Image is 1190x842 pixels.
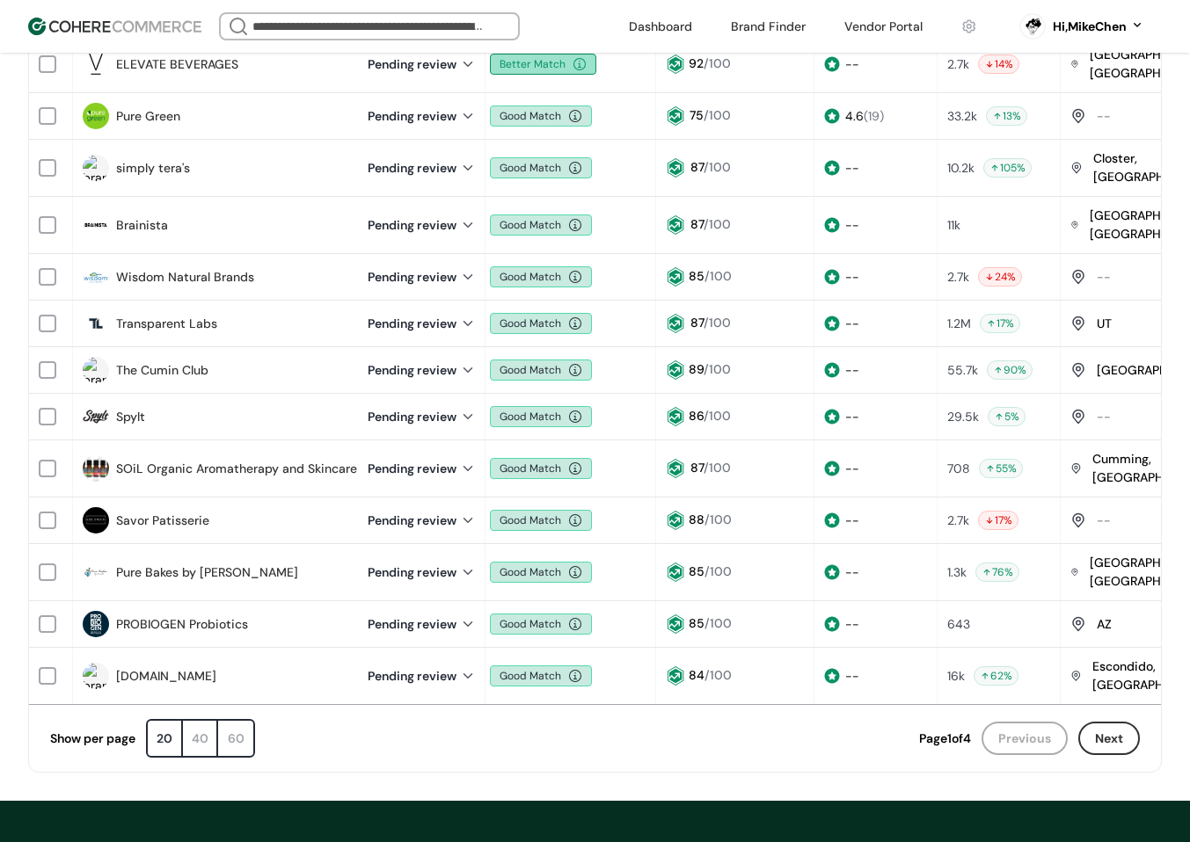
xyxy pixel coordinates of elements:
[705,615,732,631] span: /100
[947,55,969,74] div: 2.7k
[368,216,476,235] div: Pending review
[490,313,592,334] div: Good Match
[116,159,190,178] a: simply tera's
[368,159,476,178] div: Pending review
[845,362,859,378] span: --
[690,107,704,123] span: 75
[368,55,476,74] div: Pending review
[690,460,704,475] span: 87
[705,268,732,284] span: /100
[116,408,145,426] a: Spylt
[116,216,168,235] a: Brainista
[116,107,180,126] a: Pure Green
[995,512,1012,528] span: 17 %
[1097,615,1112,634] div: AZ
[690,159,704,175] span: 87
[490,105,592,127] div: Good Match
[1097,315,1112,333] div: UT
[490,406,592,427] div: Good Match
[490,214,592,236] div: Good Match
[689,268,705,284] span: 85
[947,159,975,178] div: 10.2k
[83,403,109,430] img: brand logo
[947,563,967,582] div: 1.3k
[845,108,864,124] span: 4.6
[368,361,476,380] div: Pending review
[704,107,731,123] span: /100
[116,268,254,287] a: Wisdom Natural Brands
[947,408,979,426] div: 29.5k
[947,315,971,333] div: 1.2M
[368,408,476,426] div: Pending review
[947,268,969,287] div: 2.7k
[183,721,218,756] div: 40
[368,563,476,582] div: Pending review
[83,357,109,383] img: brand logo
[919,729,971,748] div: Page 1 of 4
[947,512,969,530] div: 2.7k
[1003,108,1021,124] span: 13 %
[845,564,859,580] span: --
[116,615,248,634] a: PROBIOGEN Probiotics
[689,615,705,631] span: 85
[116,361,208,380] a: The Cumin Club
[1097,107,1111,126] div: --
[690,315,704,330] span: 87
[947,460,970,478] div: 708
[704,361,731,377] span: /100
[1053,18,1144,36] button: Hi,MikeChen
[83,264,109,290] img: brand logo
[845,616,859,632] span: --
[947,615,970,634] div: 643
[1078,722,1140,755] button: Next
[50,729,135,748] div: Show per page
[689,55,704,71] span: 92
[845,217,859,233] span: --
[1000,160,1026,176] span: 105 %
[845,316,859,331] span: --
[368,268,476,287] div: Pending review
[218,721,253,756] div: 60
[997,316,1014,331] span: 17 %
[864,108,884,124] span: ( 19 )
[705,563,732,579] span: /100
[116,512,209,530] a: Savor Patisserie
[947,667,965,686] div: 16k
[990,668,1012,684] span: 62 %
[490,562,592,583] div: Good Match
[845,160,859,176] span: --
[116,460,357,478] a: SOiL Organic Aromatherapy and Skincare
[116,315,217,333] a: Transparent Labs
[689,667,705,683] span: 84
[845,269,859,285] span: --
[368,460,476,478] div: Pending review
[845,512,859,528] span: --
[490,510,592,531] div: Good Match
[1097,512,1111,530] div: --
[83,103,109,129] img: brand logo
[116,563,298,582] a: Pure Bakes by [PERSON_NAME]
[690,216,704,232] span: 87
[947,107,977,126] div: 33.2k
[83,51,109,77] img: brand logo
[845,409,859,425] span: --
[28,18,201,35] img: Cohere Logo
[490,157,592,178] div: Good Match
[1097,268,1111,287] div: --
[705,512,732,527] span: /100
[368,615,476,634] div: Pending review
[490,359,592,381] div: Good Match
[490,266,592,287] div: Good Match
[992,564,1013,580] span: 76 %
[368,315,476,333] div: Pending review
[83,310,109,337] img: brand logo
[704,315,731,330] span: /100
[704,408,731,424] span: /100
[982,722,1068,755] button: Previous
[704,216,731,232] span: /100
[947,216,960,235] div: 11k
[704,460,731,475] span: /100
[116,667,216,686] a: [DOMAIN_NAME]
[995,56,1013,72] span: 14 %
[704,55,731,71] span: /100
